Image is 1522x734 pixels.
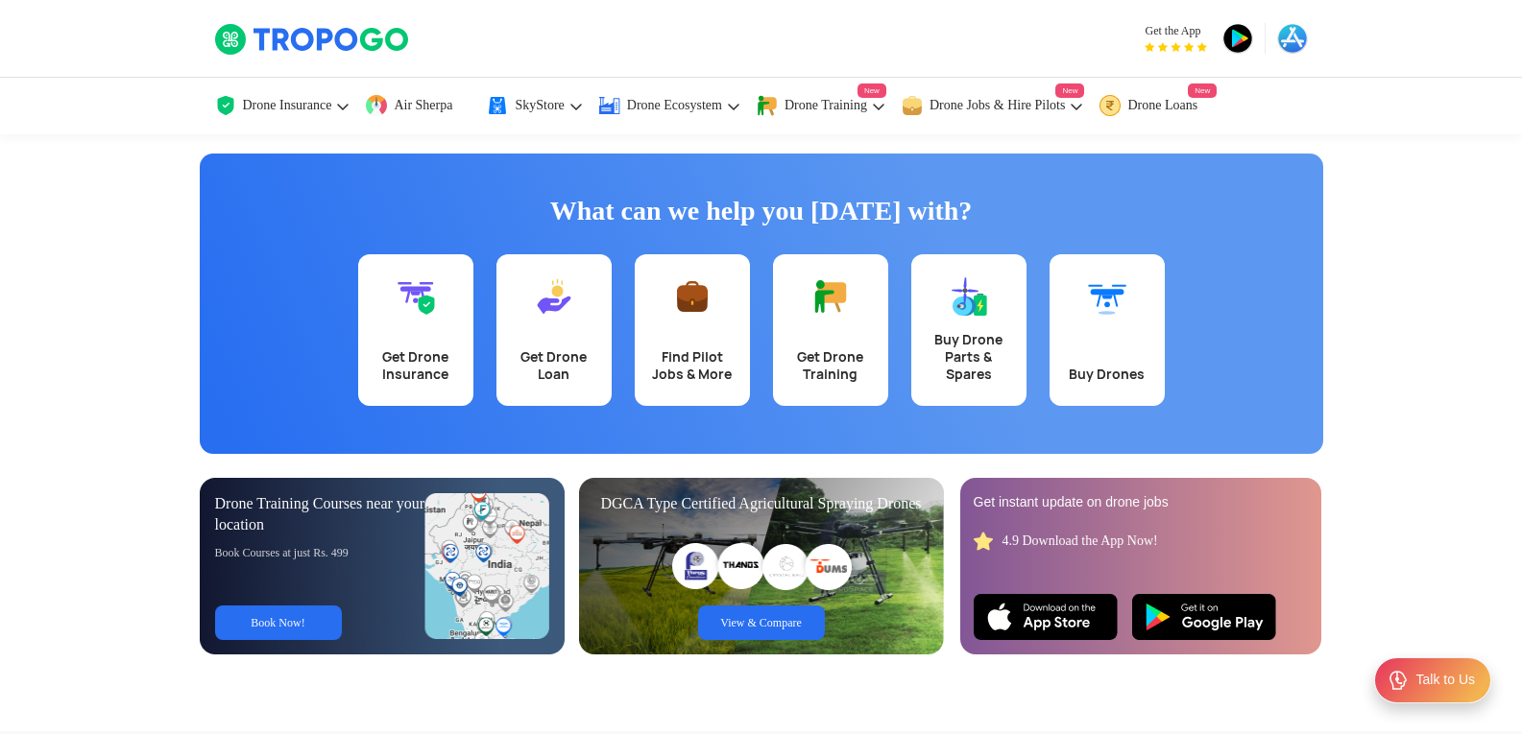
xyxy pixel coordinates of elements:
[1050,254,1165,406] a: Buy Drones
[1099,78,1217,134] a: Drone LoansNew
[858,83,886,98] span: New
[394,98,452,113] span: Air Sherpa
[598,78,741,134] a: Drone Ecosystem
[1132,594,1276,640] img: Playstore
[698,605,825,640] a: View & Compare
[370,348,462,383] div: Get Drone Insurance
[974,594,1118,640] img: Ios
[515,98,564,113] span: SkyStore
[1188,83,1217,98] span: New
[215,493,425,535] div: Drone Training Courses near your location
[1277,23,1308,54] img: appstore
[646,348,738,383] div: Find Pilot Jobs & More
[215,605,342,640] a: Book Now!
[911,254,1027,406] a: Buy Drone Parts & Spares
[811,277,850,316] img: Get Drone Training
[365,78,471,134] a: Air Sherpa
[1222,23,1253,54] img: playstore
[1003,532,1158,550] div: 4.9 Download the App Now!
[1416,671,1475,690] div: Talk to Us
[397,277,435,316] img: Get Drone Insurance
[535,277,573,316] img: Get Drone Loan
[215,545,425,560] div: Book Courses at just Rs. 499
[627,98,722,113] span: Drone Ecosystem
[974,493,1308,512] div: Get instant update on drone jobs
[1145,42,1207,52] img: App Raking
[930,98,1066,113] span: Drone Jobs & Hire Pilots
[214,78,351,134] a: Drone Insurance
[496,254,612,406] a: Get Drone Loan
[1061,366,1153,383] div: Buy Drones
[1055,83,1084,98] span: New
[785,98,867,113] span: Drone Training
[486,78,583,134] a: SkyStore
[1127,98,1197,113] span: Drone Loans
[756,78,886,134] a: Drone TrainingNew
[673,277,712,316] img: Find Pilot Jobs & More
[974,532,993,551] img: star_rating
[594,493,929,514] div: DGCA Type Certified Agricultural Spraying Drones
[214,23,411,56] img: TropoGo Logo
[635,254,750,406] a: Find Pilot Jobs & More
[1088,277,1126,316] img: Buy Drones
[214,192,1309,230] h1: What can we help you [DATE] with?
[508,348,600,383] div: Get Drone Loan
[358,254,473,406] a: Get Drone Insurance
[950,277,988,316] img: Buy Drone Parts & Spares
[785,348,877,383] div: Get Drone Training
[901,78,1085,134] a: Drone Jobs & Hire PilotsNew
[243,98,332,113] span: Drone Insurance
[1145,23,1207,38] span: Get the App
[773,254,888,406] a: Get Drone Training
[923,331,1015,383] div: Buy Drone Parts & Spares
[1387,669,1410,692] img: ic_Support.svg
